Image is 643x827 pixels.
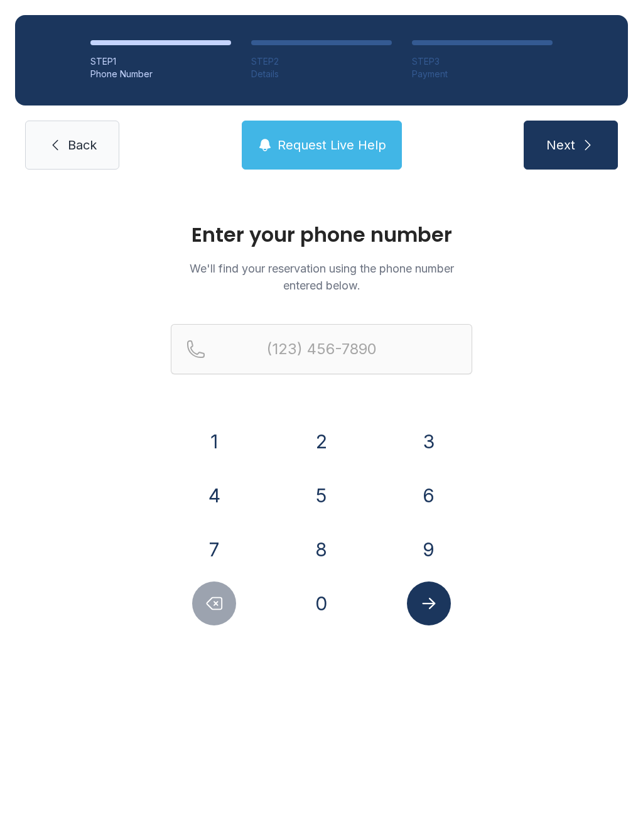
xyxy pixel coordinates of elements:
[412,55,553,68] div: STEP 3
[68,136,97,154] span: Back
[171,225,472,245] h1: Enter your phone number
[251,68,392,80] div: Details
[300,581,343,625] button: 0
[90,55,231,68] div: STEP 1
[171,260,472,294] p: We'll find your reservation using the phone number entered below.
[300,473,343,517] button: 5
[192,473,236,517] button: 4
[412,68,553,80] div: Payment
[278,136,386,154] span: Request Live Help
[300,527,343,571] button: 8
[251,55,392,68] div: STEP 2
[546,136,575,154] span: Next
[407,473,451,517] button: 6
[90,68,231,80] div: Phone Number
[300,419,343,463] button: 2
[407,581,451,625] button: Submit lookup form
[192,527,236,571] button: 7
[407,527,451,571] button: 9
[192,581,236,625] button: Delete number
[192,419,236,463] button: 1
[171,324,472,374] input: Reservation phone number
[407,419,451,463] button: 3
